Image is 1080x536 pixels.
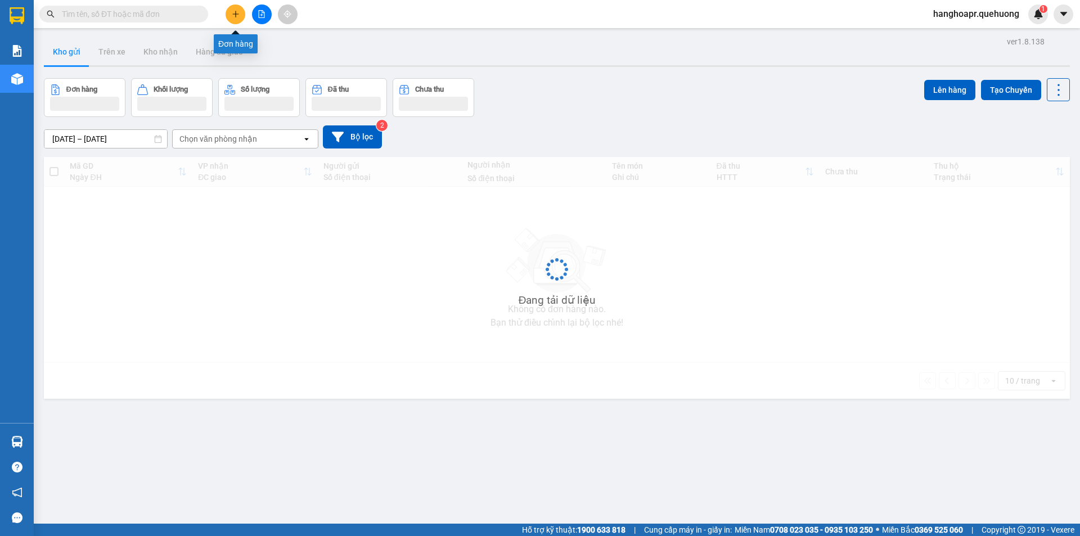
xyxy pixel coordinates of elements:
button: Trên xe [89,38,134,65]
img: logo-vxr [10,7,24,24]
button: Khối lượng [131,78,213,117]
button: caret-down [1054,4,1073,24]
button: plus [226,4,245,24]
button: Bộ lọc [323,125,382,148]
span: Miền Nam [735,524,873,536]
img: icon-new-feature [1033,9,1043,19]
span: 1 [1041,5,1045,13]
span: Cung cấp máy in - giấy in: [644,524,732,536]
span: Hỗ trợ kỹ thuật: [522,524,625,536]
div: Chưa thu [415,85,444,93]
span: Miền Bắc [882,524,963,536]
span: | [634,524,636,536]
img: solution-icon [11,45,23,57]
span: aim [283,10,291,18]
img: warehouse-icon [11,73,23,85]
div: Đơn hàng [66,85,97,93]
button: Kho gửi [44,38,89,65]
button: aim [278,4,298,24]
span: caret-down [1059,9,1069,19]
svg: open [302,134,311,143]
div: Đang tải dữ liệu [519,292,596,309]
input: Select a date range. [44,130,167,148]
sup: 2 [376,120,388,131]
img: warehouse-icon [11,436,23,448]
div: Số lượng [241,85,269,93]
sup: 1 [1039,5,1047,13]
strong: 0369 525 060 [915,525,963,534]
span: search [47,10,55,18]
button: Lên hàng [924,80,975,100]
span: notification [12,487,22,498]
button: Kho nhận [134,38,187,65]
button: Đã thu [305,78,387,117]
strong: 0708 023 035 - 0935 103 250 [770,525,873,534]
span: ⚪️ [876,528,879,532]
span: hanghoapr.quehuong [924,7,1028,21]
button: Chưa thu [393,78,474,117]
input: Tìm tên, số ĐT hoặc mã đơn [62,8,195,20]
button: Số lượng [218,78,300,117]
div: Chọn văn phòng nhận [179,133,257,145]
span: copyright [1018,526,1025,534]
span: file-add [258,10,265,18]
button: Đơn hàng [44,78,125,117]
button: file-add [252,4,272,24]
div: ver 1.8.138 [1007,35,1045,48]
span: | [971,524,973,536]
div: Đã thu [328,85,349,93]
button: Tạo Chuyến [981,80,1041,100]
span: plus [232,10,240,18]
strong: 1900 633 818 [577,525,625,534]
button: Hàng đã giao [187,38,252,65]
span: message [12,512,22,523]
div: Khối lượng [154,85,188,93]
span: question-circle [12,462,22,472]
